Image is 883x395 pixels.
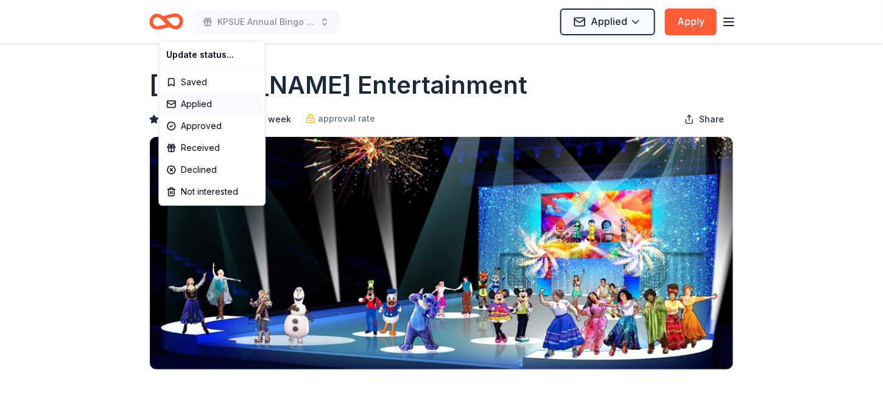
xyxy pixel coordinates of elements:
[161,181,262,203] div: Not interested
[161,159,262,181] div: Declined
[161,93,262,115] div: Applied
[161,44,262,66] div: Update status...
[161,115,262,137] div: Approved
[217,15,315,29] span: KPSUE Annual Bingo Night
[161,71,262,93] div: Saved
[161,137,262,159] div: Received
